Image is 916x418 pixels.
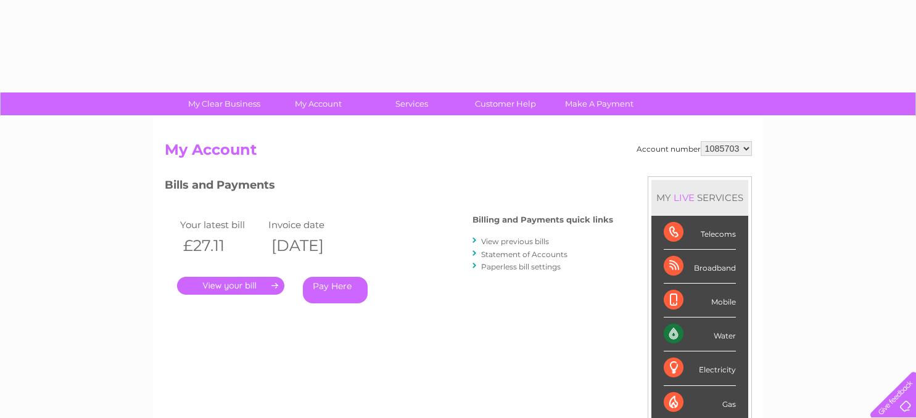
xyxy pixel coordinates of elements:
td: Your latest bill [177,216,266,233]
a: Customer Help [455,92,556,115]
div: Mobile [664,284,736,318]
div: Telecoms [664,216,736,250]
div: LIVE [671,192,697,203]
div: Broadband [664,250,736,284]
a: My Clear Business [173,92,275,115]
a: View previous bills [481,237,549,246]
a: Statement of Accounts [481,250,567,259]
a: My Account [267,92,369,115]
h2: My Account [165,141,752,165]
td: Invoice date [265,216,354,233]
h4: Billing and Payments quick links [472,215,613,224]
a: Make A Payment [548,92,650,115]
div: MY SERVICES [651,180,748,215]
a: Pay Here [303,277,368,303]
a: Services [361,92,463,115]
a: . [177,277,284,295]
a: Paperless bill settings [481,262,561,271]
div: Electricity [664,351,736,385]
th: [DATE] [265,233,354,258]
th: £27.11 [177,233,266,258]
h3: Bills and Payments [165,176,613,198]
div: Account number [637,141,752,156]
div: Water [664,318,736,351]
